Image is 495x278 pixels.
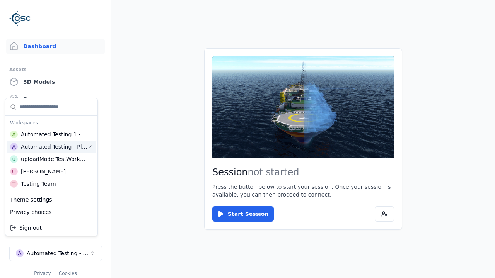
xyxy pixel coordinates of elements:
div: Suggestions [5,98,97,192]
div: Automated Testing 1 - Playwright [21,131,88,138]
div: Testing Team [21,180,56,188]
div: Theme settings [7,193,96,206]
div: U [10,168,18,175]
div: Workspaces [7,117,96,128]
div: Sign out [7,222,96,234]
div: Automated Testing - Playwright [21,143,88,151]
div: u [10,155,18,163]
div: [PERSON_NAME] [21,168,66,175]
div: Suggestions [5,220,97,236]
div: A [10,143,18,151]
div: Suggestions [5,192,97,220]
div: T [10,180,18,188]
div: uploadModelTestWorkspace [21,155,87,163]
div: A [10,131,18,138]
div: Privacy choices [7,206,96,218]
